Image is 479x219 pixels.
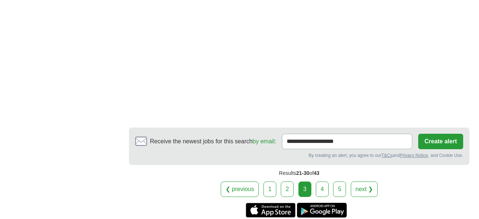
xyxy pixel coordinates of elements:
a: Privacy Notice [400,153,428,158]
div: 3 [298,182,311,197]
div: By creating an alert, you agree to our and , and Cookie Use. [135,152,463,159]
span: Receive the newest jobs for this search : [150,137,276,146]
a: next ❯ [351,182,378,197]
a: 1 [263,182,276,197]
a: by email [252,138,275,144]
a: 5 [333,182,346,197]
span: 21-30 [296,170,310,176]
button: Create alert [418,134,463,149]
span: 43 [314,170,319,176]
a: T&Cs [381,153,392,158]
a: ❮ previous [221,182,259,197]
a: 2 [281,182,294,197]
a: 4 [316,182,329,197]
div: Results of [129,165,469,182]
a: Get the Android app [297,203,347,218]
a: Get the iPhone app [246,203,296,218]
